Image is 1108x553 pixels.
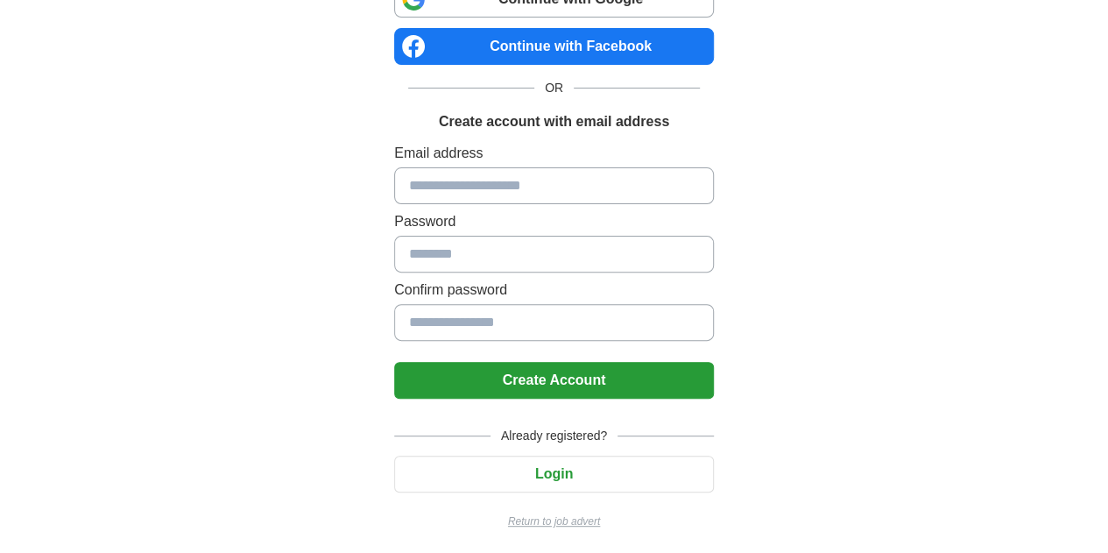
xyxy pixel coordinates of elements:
[394,143,714,164] label: Email address
[394,211,714,232] label: Password
[439,111,669,132] h1: Create account with email address
[490,427,618,445] span: Already registered?
[394,466,714,481] a: Login
[394,514,714,529] a: Return to job advert
[394,362,714,399] button: Create Account
[394,280,714,301] label: Confirm password
[394,456,714,493] button: Login
[394,28,714,65] a: Continue with Facebook
[534,79,574,97] span: OR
